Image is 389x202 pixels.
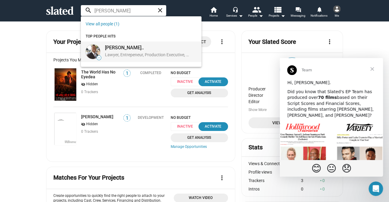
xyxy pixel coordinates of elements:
span: Me [335,12,339,19]
a: The World Has No Eyedea [53,67,77,102]
span: 0 Trackers [81,90,98,94]
input: Search people and projects [81,5,166,16]
mat-icon: people [252,5,261,14]
span: NO BUDGET [171,116,228,120]
mat-card-title: Your Slated Score [248,38,296,46]
a: Get Analysis [171,133,228,142]
img: Sholdon D... [86,44,100,59]
dt: Director [248,91,313,98]
span: NO BUDGET [171,71,228,75]
mat-icon: headset_mic [232,7,238,12]
a: [PERSON_NAME] [81,114,113,119]
button: People [245,6,266,19]
span: — [97,56,101,60]
div: Profile views [248,170,301,174]
div: Lawyer, Entrepeneur, Production Executive, Investor | [GEOGRAPHIC_DATA], [GEOGRAPHIC_DATA], [GEOG... [105,52,190,58]
dt: Editor [248,98,313,104]
a: Notifications [308,6,330,19]
mat-icon: close [157,7,164,14]
a: View all people (1) [86,21,119,26]
div: 0 [301,187,318,191]
span: View Your Profile [253,117,331,128]
iframe: Intercom live chat message [280,58,383,177]
mat-icon: arrow_drop_up [319,178,323,183]
div: 3 [301,178,318,183]
mat-icon: arrow_drop_down [279,12,286,19]
span: 0 Trackers [81,129,98,134]
button: Services [224,6,245,19]
mat-icon: visibility_off [81,122,85,127]
span: Watch Video [177,195,224,201]
div: Activate [202,79,224,85]
a: Home [203,6,224,19]
button: Activate [198,77,228,86]
a: Manage Opportunities [171,145,228,149]
span: Messaging [291,12,305,19]
div: Intros [248,187,301,191]
button: Activate [198,122,228,131]
span: Home [210,12,218,19]
mat-icon: view_list [273,5,282,14]
div: Trackers [248,178,301,183]
span: Notifications [311,12,327,19]
div: Services [226,12,243,19]
div: 0 [318,178,336,183]
a: Messaging [287,6,308,19]
span: Get Analysis [174,135,224,141]
button: Show More [248,108,267,112]
div: TOP PEOPLE HITS [81,32,201,41]
a: Poorman [53,112,77,147]
button: Projects [266,6,287,19]
span: 1 [124,70,130,77]
a: The World Has No Eyedea [81,70,119,79]
div: Development [138,116,163,120]
span: Inactive [171,77,203,86]
span: 5 [280,58,304,81]
dt: Producer [248,85,313,91]
mat-icon: arrow_drop_down [257,12,264,19]
a: Get Analysis [171,89,228,97]
mat-icon: visibility_off [81,82,85,87]
mat-icon: more_vert [218,38,226,45]
span: Inactive [171,122,203,131]
mat-icon: more_vert [326,38,333,45]
div: Views & Connections [248,161,301,166]
div: Completed [140,71,161,75]
mat-icon: forum [295,7,301,12]
img: The World Has No Eyedea [55,68,76,101]
span: Hidden [86,82,98,87]
mat-icon: more_vert [218,174,226,181]
mat-icon: notifications [316,6,322,12]
mat-card-title: Your Projects [53,38,89,46]
div: Projects You Manage [53,57,228,62]
span: Hidden [86,122,98,127]
iframe: Intercom live chat [368,181,383,196]
span: 1 [124,115,130,121]
div: People [248,12,263,19]
mat-card-title: Stats [248,143,263,151]
mat-icon: arrow_drop_up [319,187,323,191]
div: Activate [202,123,224,130]
mat-icon: home [210,6,217,13]
div: [PERSON_NAME].. [105,44,190,51]
span: Get Analysis [174,90,224,96]
div: 0 [318,187,336,191]
mat-card-title: Matches For Your Projects [53,174,124,182]
mat-icon: arrow_drop_down [237,12,244,19]
button: Me [330,4,344,20]
span: Projects [269,12,285,19]
img: Poorman [55,113,76,145]
a: View Your Profile [248,117,336,128]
